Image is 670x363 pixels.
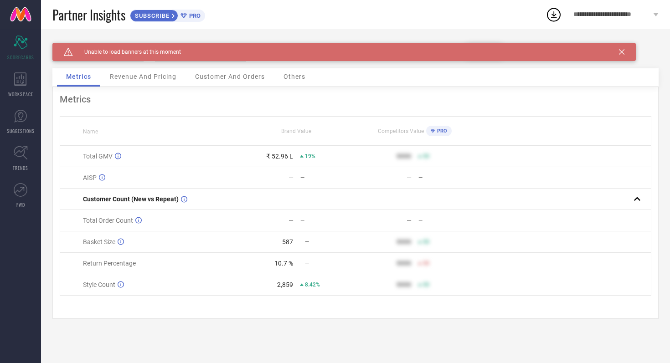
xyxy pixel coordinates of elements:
[423,153,429,159] span: 50
[7,128,35,134] span: SUGGESTIONS
[13,164,28,171] span: TRENDS
[305,239,309,245] span: —
[73,49,181,55] span: Unable to load banners at this moment
[7,54,34,61] span: SCORECARDS
[397,260,411,267] div: 9999
[110,73,176,80] span: Revenue And Pricing
[195,73,265,80] span: Customer And Orders
[397,281,411,288] div: 9999
[300,217,355,224] div: —
[60,94,651,105] div: Metrics
[83,217,133,224] span: Total Order Count
[435,128,447,134] span: PRO
[277,281,293,288] div: 2,859
[266,153,293,160] div: ₹ 52.96 L
[16,201,25,208] span: FWD
[52,5,125,24] span: Partner Insights
[305,260,309,266] span: —
[305,281,320,288] span: 8.42%
[397,238,411,245] div: 9999
[83,174,97,181] span: AISP
[305,153,315,159] span: 19%
[300,174,355,181] div: —
[407,217,412,224] div: —
[281,128,311,134] span: Brand Value
[66,73,91,80] span: Metrics
[52,43,144,49] div: Brand
[8,91,33,97] span: WORKSPACE
[83,238,115,245] span: Basket Size
[418,217,473,224] div: —
[423,260,429,266] span: 50
[130,7,205,22] a: SUBSCRIBEPRO
[397,153,411,160] div: 9999
[83,260,136,267] span: Return Percentage
[83,281,115,288] span: Style Count
[282,238,293,245] div: 587
[187,12,201,19] span: PRO
[289,174,294,181] div: —
[83,153,113,160] span: Total GMV
[378,128,424,134] span: Competitors Value
[423,239,429,245] span: 50
[423,281,429,288] span: 50
[274,260,293,267] div: 10.7 %
[418,174,473,181] div: —
[283,73,305,80] span: Others
[407,174,412,181] div: —
[546,6,562,23] div: Open download list
[130,12,172,19] span: SUBSCRIBE
[289,217,294,224] div: —
[83,195,179,203] span: Customer Count (New vs Repeat)
[83,128,98,135] span: Name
